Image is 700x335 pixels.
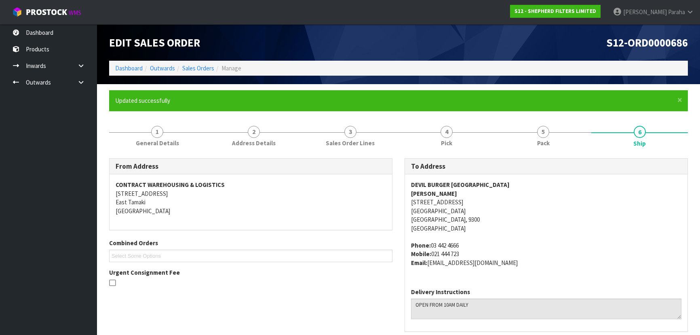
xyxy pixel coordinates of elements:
[69,9,81,17] small: WMS
[26,7,67,17] span: ProStock
[411,250,431,258] strong: mobile
[221,64,241,72] span: Manage
[441,126,453,138] span: 4
[116,180,386,215] address: [STREET_ADDRESS] East Tamaki [GEOGRAPHIC_DATA]
[623,8,667,16] span: [PERSON_NAME]
[411,180,681,233] address: [STREET_ADDRESS] [GEOGRAPHIC_DATA] [GEOGRAPHIC_DATA], 9300 [GEOGRAPHIC_DATA]
[537,126,549,138] span: 5
[109,268,180,277] label: Urgent Consignment Fee
[136,139,179,147] span: General Details
[326,139,375,147] span: Sales Order Lines
[537,139,550,147] span: Pack
[115,64,143,72] a: Dashboard
[12,7,22,17] img: cube-alt.png
[232,139,276,147] span: Address Details
[344,126,356,138] span: 3
[677,94,682,106] span: ×
[116,181,225,189] strong: CONTRACT WAREHOUSING & LOGISTICS
[150,64,175,72] a: Outwards
[411,242,431,249] strong: phone
[411,241,681,267] address: 03 442 4666 021 444 723 [EMAIL_ADDRESS][DOMAIN_NAME]
[441,139,452,147] span: Pick
[634,126,646,138] span: 6
[109,36,200,49] span: Edit Sales Order
[514,8,596,15] strong: S12 - SHEPHERD FILTERS LIMITED
[248,126,260,138] span: 2
[109,239,158,247] label: Combined Orders
[411,259,427,267] strong: email
[116,163,386,170] h3: From Address
[115,97,170,104] span: Updated successfully
[411,163,681,170] h3: To Address
[411,288,470,296] label: Delivery Instructions
[668,8,685,16] span: Paraha
[510,5,601,18] a: S12 - SHEPHERD FILTERS LIMITED
[151,126,163,138] span: 1
[182,64,214,72] a: Sales Orders
[633,139,646,148] span: Ship
[411,181,510,189] strong: DEVIL BURGER [GEOGRAPHIC_DATA]
[411,190,457,197] strong: [PERSON_NAME]
[606,36,688,49] span: S12-ORD0000686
